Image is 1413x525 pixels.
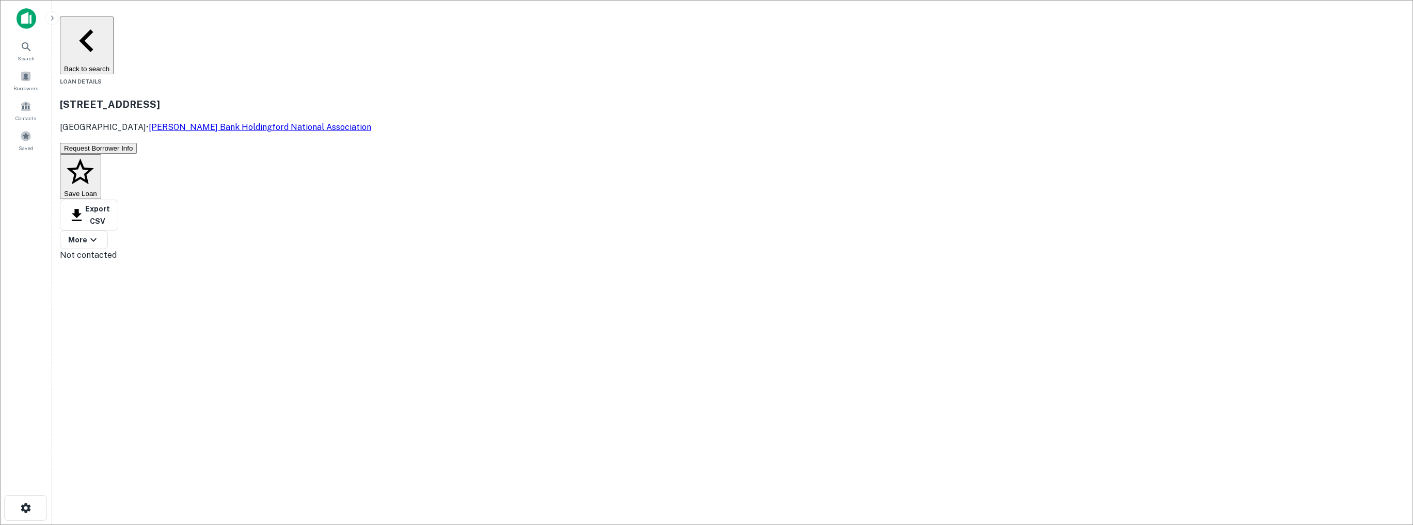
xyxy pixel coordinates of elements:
img: capitalize-icon.png [17,8,36,29]
button: Request Borrower Info [60,143,137,154]
span: Contacts [15,114,36,122]
button: More [60,231,108,249]
h3: [STREET_ADDRESS] [60,97,1405,111]
span: Borrowers [13,84,38,92]
button: Export CSV [60,200,118,231]
button: Back to search [60,17,114,74]
span: Saved [19,144,34,152]
p: [GEOGRAPHIC_DATA] • [60,121,1405,134]
iframe: Chat Widget [1361,442,1413,492]
a: [PERSON_NAME] Bank Holdingford National Association [149,122,371,132]
a: Saved [3,126,49,154]
span: Loan Details [60,78,102,85]
span: Search [18,54,35,62]
button: Save Loan [60,154,101,200]
a: Search [3,37,49,64]
div: Not contacted [60,249,1405,261]
a: Borrowers [3,67,49,94]
a: Contacts [3,96,49,124]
